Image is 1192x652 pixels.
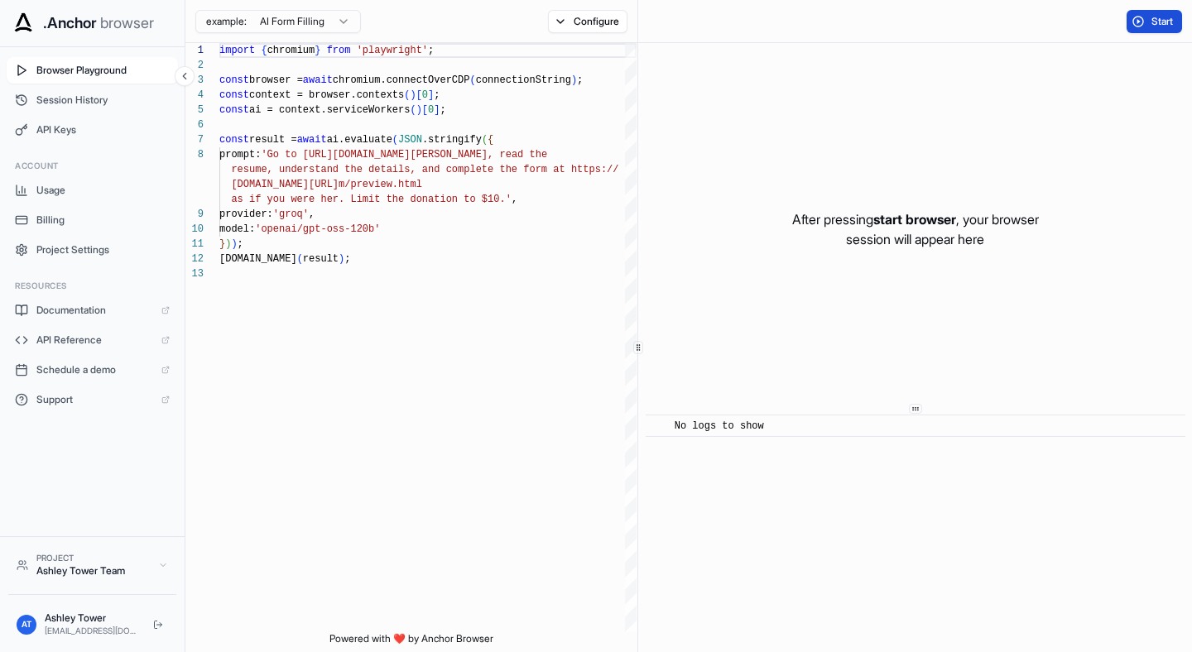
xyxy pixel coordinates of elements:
span: model: [219,223,255,235]
button: Collapse sidebar [175,66,195,86]
span: await [297,134,327,146]
span: connectionString [476,74,571,86]
p: After pressing , your browser session will appear here [792,209,1039,249]
span: start browser [873,211,956,228]
div: 1 [185,43,204,58]
span: , [512,194,517,205]
span: API Keys [36,123,170,137]
span: Powered with ❤️ by Anchor Browser [329,632,493,652]
span: context = browser.contexts [249,89,404,101]
span: ) [410,89,416,101]
span: [ [416,89,422,101]
span: ( [404,89,410,101]
span: m/preview.html [339,179,422,190]
div: 6 [185,117,204,132]
div: 5 [185,103,204,117]
span: ( [410,104,416,116]
span: result [303,253,339,265]
button: API Keys [7,117,178,143]
span: Project Settings [36,243,170,256]
span: Usage [36,184,170,197]
span: ; [577,74,583,86]
span: [ [422,104,428,116]
h3: Account [15,160,170,172]
div: 7 [185,132,204,147]
span: } [315,45,320,56]
span: ; [428,45,434,56]
span: Schedule a demo [36,363,153,376]
span: ] [434,104,440,116]
button: Browser Playground [7,57,178,84]
span: browser [100,12,154,35]
div: 3 [185,73,204,88]
span: const [219,74,249,86]
span: example: [206,15,247,28]
div: 2 [185,58,204,73]
span: ; [344,253,350,265]
span: result = [249,134,297,146]
div: Ashley Tower Team [36,564,150,578]
span: .stringify [422,134,482,146]
div: [EMAIL_ADDRESS][DOMAIN_NAME] [45,625,140,637]
span: } [219,238,225,250]
span: chromium [267,45,315,56]
a: Schedule a demo [7,357,178,383]
img: Anchor Icon [10,10,36,36]
span: chromium.connectOverCDP [333,74,470,86]
span: JSON [398,134,422,146]
button: Billing [7,207,178,233]
span: ai.evaluate [327,134,392,146]
span: { [488,134,493,146]
span: Start [1151,15,1175,28]
span: ai = context.serviceWorkers [249,104,410,116]
span: prompt: [219,149,261,161]
span: 'Go to [URL][DOMAIN_NAME][PERSON_NAME], re [261,149,511,161]
span: { [261,45,267,56]
span: ad the [512,149,547,161]
span: Browser Playground [36,64,170,77]
span: .Anchor [43,12,97,35]
div: Ashley Tower [45,611,140,625]
div: 9 [185,207,204,222]
span: [DOMAIN_NAME][URL] [231,179,339,190]
span: await [303,74,333,86]
span: 'playwright' [357,45,428,56]
div: Project [36,552,150,564]
span: import [219,45,255,56]
button: Configure [548,10,628,33]
span: ) [339,253,344,265]
span: API Reference [36,333,153,347]
button: ProjectAshley Tower Team [8,545,176,584]
span: ; [434,89,440,101]
span: orm at https:// [529,164,618,175]
span: ; [238,238,243,250]
span: ] [428,89,434,101]
a: API Reference [7,327,178,353]
span: ) [231,238,237,250]
button: Logout [148,615,168,635]
a: Support [7,386,178,413]
div: 4 [185,88,204,103]
span: Documentation [36,304,153,317]
span: 0 [422,89,428,101]
span: ( [482,134,488,146]
span: provider: [219,209,273,220]
span: ; [440,104,445,116]
button: Start [1127,10,1182,33]
span: from [327,45,351,56]
span: ( [392,134,398,146]
span: 'openai/gpt-oss-120b' [255,223,380,235]
span: 0 [428,104,434,116]
span: No logs to show [675,420,764,432]
span: 'groq' [273,209,309,220]
div: 13 [185,266,204,281]
span: const [219,134,249,146]
a: Documentation [7,297,178,324]
span: ​ [654,418,662,434]
span: const [219,89,249,101]
h3: Resources [15,280,170,292]
button: Project Settings [7,237,178,263]
button: Session History [7,87,178,113]
span: as if you were her. Limit the donation to $10.' [231,194,511,205]
span: ( [469,74,475,86]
